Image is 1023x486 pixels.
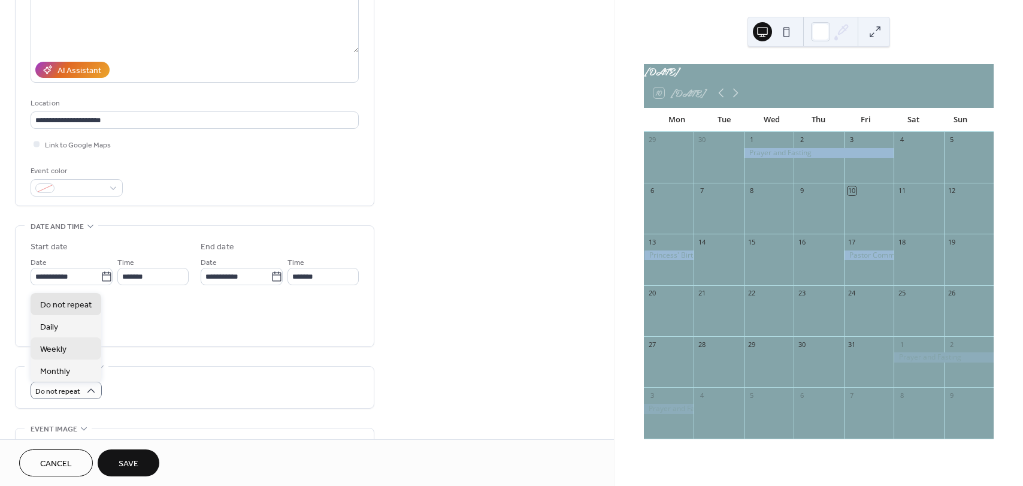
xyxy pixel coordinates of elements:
[287,256,304,269] span: Time
[57,65,101,77] div: AI Assistant
[35,385,80,399] span: Do not repeat
[897,391,906,400] div: 8
[795,108,842,132] div: Thu
[948,391,957,400] div: 9
[797,237,806,246] div: 16
[897,289,906,298] div: 25
[747,237,756,246] div: 15
[797,289,806,298] div: 23
[40,321,58,334] span: Daily
[653,108,701,132] div: Mon
[31,423,77,436] span: Event image
[40,458,72,470] span: Cancel
[31,165,120,177] div: Event color
[697,391,706,400] div: 4
[117,256,134,269] span: Time
[889,108,937,132] div: Sat
[644,64,994,79] div: [DATE]
[747,340,756,349] div: 29
[31,97,356,110] div: Location
[40,366,70,378] span: Monthly
[647,391,656,400] div: 3
[797,340,806,349] div: 30
[937,108,984,132] div: Sun
[797,135,806,144] div: 2
[647,340,656,349] div: 27
[747,186,756,195] div: 8
[647,237,656,246] div: 13
[948,289,957,298] div: 26
[797,391,806,400] div: 6
[894,352,994,363] div: Prayer and Fasting
[697,135,706,144] div: 30
[31,221,84,233] span: Date and time
[744,148,894,158] div: Prayer and Fasting
[697,237,706,246] div: 14
[844,250,894,261] div: Pastor Commey's Birthday
[31,241,68,253] div: Start date
[647,186,656,195] div: 6
[897,186,906,195] div: 11
[747,391,756,400] div: 5
[119,458,138,470] span: Save
[647,289,656,298] div: 20
[747,135,756,144] div: 1
[697,186,706,195] div: 7
[35,62,110,78] button: AI Assistant
[748,108,795,132] div: Wed
[201,256,217,269] span: Date
[19,449,93,476] button: Cancel
[644,404,694,414] div: Prayer and Fasting
[897,135,906,144] div: 4
[948,186,957,195] div: 12
[98,449,159,476] button: Save
[848,186,856,195] div: 10
[697,340,706,349] div: 28
[848,391,856,400] div: 7
[948,237,957,246] div: 19
[40,299,92,312] span: Do not repeat
[45,139,111,152] span: Link to Google Maps
[701,108,748,132] div: Tue
[848,237,856,246] div: 17
[897,237,906,246] div: 18
[201,241,234,253] div: End date
[948,340,957,349] div: 2
[848,289,856,298] div: 24
[797,186,806,195] div: 9
[897,340,906,349] div: 1
[948,135,957,144] div: 5
[747,289,756,298] div: 22
[697,289,706,298] div: 21
[40,343,66,356] span: Weekly
[31,256,47,269] span: Date
[644,250,694,261] div: Princess' Birthday
[848,340,856,349] div: 31
[842,108,889,132] div: Fri
[848,135,856,144] div: 3
[647,135,656,144] div: 29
